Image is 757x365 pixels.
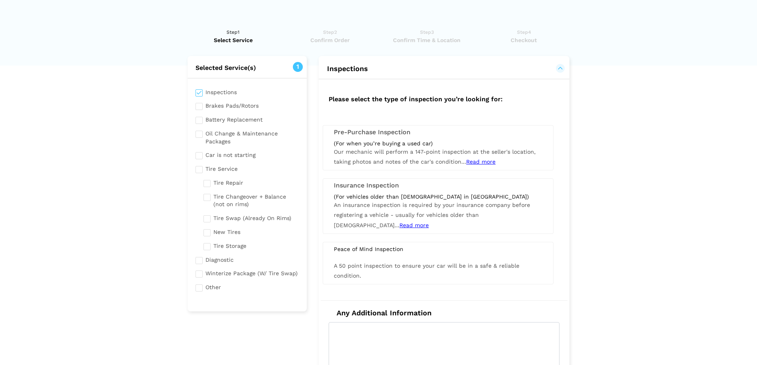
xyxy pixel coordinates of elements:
h3: Pre-Purchase Inspection [334,129,542,136]
span: Confirm Time & Location [381,36,473,44]
span: Select Service [188,36,279,44]
div: (For vehicles older than [DEMOGRAPHIC_DATA] in [GEOGRAPHIC_DATA]) [334,193,542,200]
span: Read more [466,158,496,165]
div: Peace of Mind Inspection [328,245,548,253]
a: Step4 [478,28,570,44]
button: Inspections [327,64,561,73]
span: Read more [399,222,429,228]
span: 1 [293,62,303,72]
span: Our mechanic will perform a 147-point inspection at the seller's location, taking photos and note... [334,149,536,165]
span: An insurance inspection is required by your insurance company before registering a vehicle - usua... [334,202,530,228]
h2: Please select the type of inspection you’re looking for: [321,87,567,109]
span: Checkout [478,36,570,44]
h4: Any Additional Information [329,309,560,317]
div: (For when you’re buying a used car) [334,140,542,147]
span: Confirm Order [284,36,376,44]
h3: Insurance Inspection [334,182,542,189]
span: A 50 point inspection to ensure your car will be in a safe & reliable condition. [334,263,519,279]
a: Step2 [284,28,376,44]
h2: Selected Service(s) [188,64,307,72]
a: Step3 [381,28,473,44]
a: Step1 [188,28,279,44]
